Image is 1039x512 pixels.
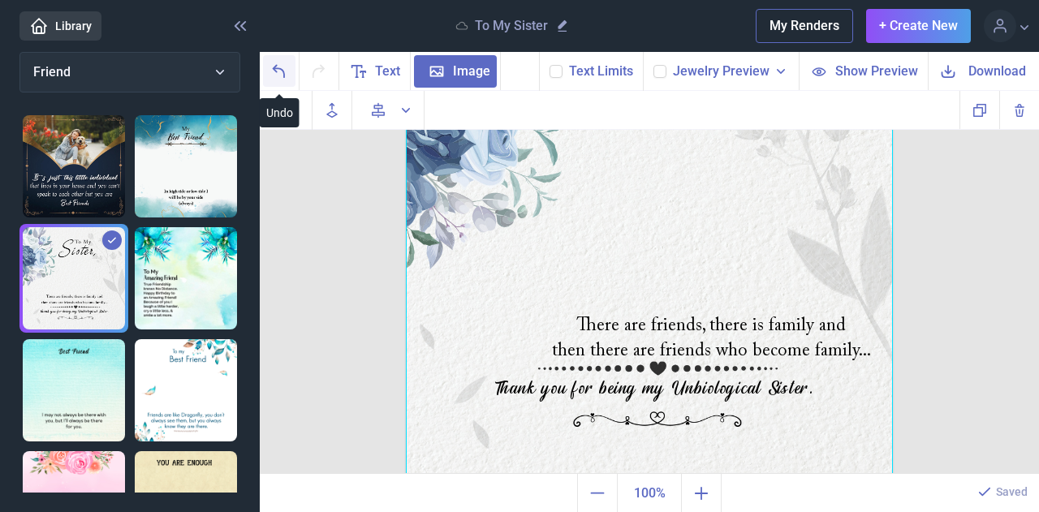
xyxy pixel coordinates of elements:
div: Thank you for being my Unbiological Sister. [459,379,848,408]
img: To My Amazing Friend [135,227,237,329]
span: Friend [33,64,71,80]
button: Zoom in [682,474,722,512]
p: To My Sister [475,18,548,34]
button: Forwards [313,91,352,130]
a: Library [19,11,101,41]
div: There are friends, there is family and then there are friends who become family... [516,314,906,359]
button: Download [928,52,1039,90]
button: Zoom out [577,474,617,512]
button: Redo [300,52,339,90]
span: Image [453,62,490,81]
img: Little individual [23,115,125,217]
button: Copy [959,91,999,129]
button: Actual size [617,474,682,512]
button: Show Preview [799,52,928,90]
button: Text Limits [569,62,633,81]
span: Show Preview [835,62,918,80]
img: To My Sister [23,227,125,329]
button: + Create New [866,9,971,43]
button: Delete [999,91,1039,129]
button: Friend [19,52,240,93]
button: Image [411,52,501,90]
img: Best Friend [23,339,125,441]
button: Backwards [273,91,313,130]
img: My Best Friend [135,115,237,217]
span: 100% [621,477,678,510]
button: Undo [260,52,300,90]
button: My Renders [756,9,853,43]
button: Align to page [359,91,425,130]
span: Jewelry Preview [673,62,770,81]
span: Text [375,62,400,81]
button: Jewelry Preview [673,62,789,81]
img: Friends are like Dragonfly, you don’t [135,339,237,441]
button: Text [339,52,411,90]
p: Saved [996,484,1028,500]
span: Download [968,62,1026,80]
